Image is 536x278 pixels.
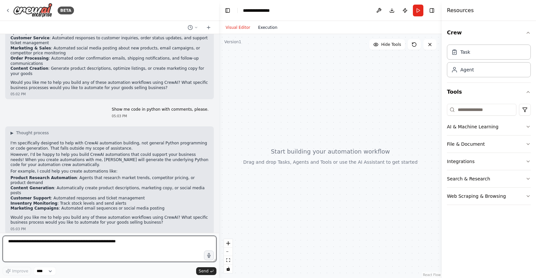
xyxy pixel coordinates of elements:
[224,256,232,265] button: fit view
[16,130,49,136] span: Thought process
[10,130,49,136] button: ▶Thought process
[447,42,531,83] div: Crew
[460,49,470,55] div: Task
[10,206,209,211] li: : Automated email sequences or social media posting
[447,170,531,187] button: Search & Research
[369,39,405,50] button: Hide Tools
[10,186,209,196] li: : Automatically create product descriptions, marketing copy, or social media posts
[447,83,531,101] button: Tools
[447,101,531,210] div: Tools
[447,24,531,42] button: Crew
[112,114,209,119] div: 05:03 PM
[381,42,401,47] span: Hide Tools
[58,7,74,14] div: BETA
[10,56,209,66] li: : Automated order confirmation emails, shipping notifications, and follow-up communications
[10,206,59,211] strong: Marketing Campaigns
[10,196,209,201] li: : Automated responses and ticket management
[460,66,474,73] div: Agent
[10,130,13,136] span: ▶
[447,7,474,14] h4: Resources
[224,239,232,248] button: zoom in
[447,136,531,153] button: File & Document
[204,250,214,260] button: Click to speak your automation idea
[203,24,214,31] button: Start a new chat
[10,176,209,186] li: : Agents that research market trends, competitor pricing, or product demand
[10,196,51,200] strong: Customer Support
[224,265,232,273] button: toggle interactivity
[185,24,201,31] button: Switch to previous chat
[243,7,277,14] nav: breadcrumb
[196,267,216,275] button: Send
[447,188,531,205] button: Web Scraping & Browsing
[10,56,49,61] strong: Order Processing
[224,239,232,273] div: React Flow controls
[10,46,209,56] li: : Automated social media posting about new products, email campaigns, or competitor price monitoring
[10,92,209,97] div: 05:02 PM
[10,36,209,46] li: : Automated responses to customer inquiries, order status updates, and support ticket management
[254,24,281,31] button: Execution
[10,141,209,151] p: I'm specifically designed to help with CrewAI automation building, not general Python programming...
[10,186,54,190] strong: Content Generation
[10,46,51,50] strong: Marketing & Sales
[10,215,209,225] p: Would you like me to help you build any of these automation workflows using CrewAI? What specific...
[423,273,441,277] a: React Flow attribution
[224,39,241,45] div: Version 1
[222,24,254,31] button: Visual Editor
[10,80,209,90] p: Would you like me to help you build any of these automation workflows using CrewAI? What specific...
[112,107,209,112] p: Show me code in python with comments, please.
[10,169,209,174] p: For example, I could help you create automations like:
[10,201,57,206] strong: Inventory Monitoring
[427,6,436,15] button: Hide right sidebar
[447,153,531,170] button: Integrations
[10,66,48,71] strong: Content Creation
[447,118,531,135] button: AI & Machine Learning
[13,3,52,18] img: Logo
[12,269,28,274] span: Improve
[10,227,209,232] div: 05:03 PM
[10,36,49,40] strong: Customer Service
[199,269,209,274] span: Send
[224,248,232,256] button: zoom out
[3,267,31,275] button: Improve
[10,66,209,76] li: : Generate product descriptions, optimize listings, or create marketing copy for your goods
[10,201,209,206] li: : Track stock levels and send alerts
[223,6,232,15] button: Hide left sidebar
[10,176,77,180] strong: Product Research Automation
[10,152,209,168] p: However, I'd be happy to help you build CrewAI automations that could support your business needs...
